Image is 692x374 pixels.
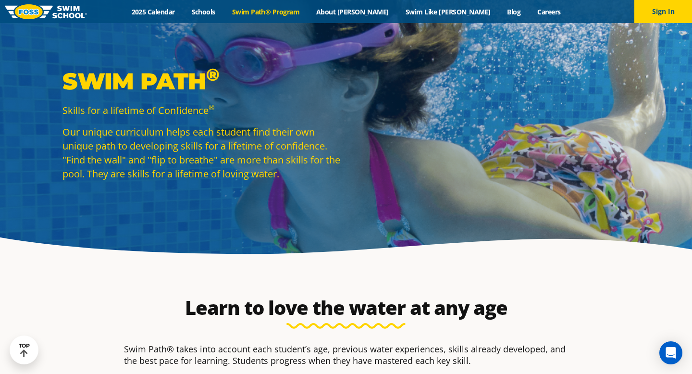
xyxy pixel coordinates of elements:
[19,343,30,358] div: TOP
[308,7,397,16] a: About [PERSON_NAME]
[62,125,341,181] p: Our unique curriculum helps each student find their own unique path to developing skills for a li...
[183,7,223,16] a: Schools
[499,7,529,16] a: Blog
[62,67,341,96] p: Swim Path
[529,7,569,16] a: Careers
[209,102,214,112] sup: ®
[206,64,219,85] sup: ®
[223,7,308,16] a: Swim Path® Program
[397,7,499,16] a: Swim Like [PERSON_NAME]
[5,4,87,19] img: FOSS Swim School Logo
[124,343,568,366] p: Swim Path® takes into account each student’s age, previous water experiences, skills already deve...
[659,341,682,364] div: Open Intercom Messenger
[119,296,573,319] h2: Learn to love the water at any age
[123,7,183,16] a: 2025 Calendar
[62,103,341,117] p: Skills for a lifetime of Confidence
